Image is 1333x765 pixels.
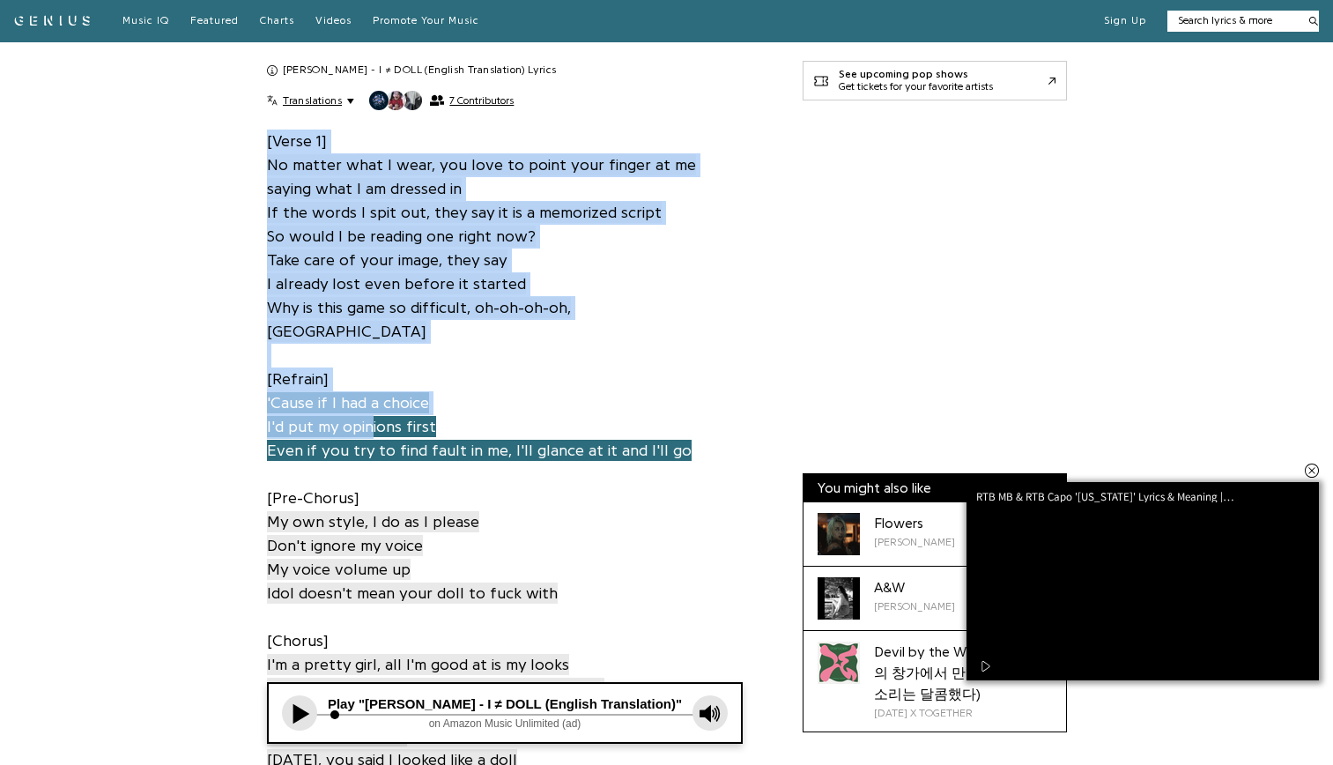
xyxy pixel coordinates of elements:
[260,14,294,28] a: Charts
[267,510,558,605] a: My own style, I do as I pleaseDon't ignore my voiceMy voice volume upIdol doesn't mean your doll ...
[804,631,1066,732] a: Cover art for Devil by the Window (자정의 창가에서 만난 악마의 목소리는 달콤했다) by TOMORROW X TOGETHERDevil by the ...
[874,642,1052,705] div: Devil by the Window (자정의 창가에서 만난 악마의 목소리는 달콤했다)
[803,61,1067,100] a: See upcoming pop showsGet tickets for your favorite artists
[267,391,692,463] a: 'Cause if I had a choiceI'd put my opinions firstEven if you try to find fault in me, I'll glance...
[315,15,352,26] span: Videos
[874,577,955,598] div: A&W
[283,93,342,108] span: Translations
[804,502,1066,567] a: Cover art for Flowers by Miley CyrusFlowers[PERSON_NAME]
[449,94,514,107] span: 7 Contributors
[283,63,557,78] h2: [PERSON_NAME] - I ≠ DOLL (English Translation) Lyrics
[122,14,169,28] a: Music IQ
[1104,14,1146,28] button: Sign Up
[267,153,696,344] a: No matter what I wear, you love to point your finger at me saying what I am dressed inIf the word...
[818,642,860,684] div: Cover art for Devil by the Window (자정의 창가에서 만난 악마의 목소리는 달콤했다) by TOMORROW X TOGETHER
[267,511,558,604] span: My own style, I do as I please Don't ignore my voice My voice volume up Idol doesn't mean your do...
[267,392,692,461] span: 'Cause if I had a choice I'd put my opinions first Even if you try to find fault in me, I'll glan...
[267,93,354,108] button: Translations
[839,69,993,81] div: See upcoming pop shows
[373,14,479,28] a: Promote Your Music
[803,125,1067,345] iframe: Advertisement
[190,15,239,26] span: Featured
[874,598,955,614] div: [PERSON_NAME]
[804,474,1066,502] div: You might also like
[874,534,955,550] div: [PERSON_NAME]
[804,567,1066,631] a: Cover art for A&W by Lana Del ReyA&W[PERSON_NAME]
[122,15,169,26] span: Music IQ
[373,15,479,26] span: Promote Your Music
[818,577,860,620] div: Cover art for A&W by Lana Del Rey
[1167,13,1299,28] input: Search lyrics & more
[269,684,741,742] iframe: Tonefuse player
[267,154,696,342] span: No matter what I wear, you love to point your finger at me saying what I am dressed in If the wor...
[190,14,239,28] a: Featured
[874,513,955,534] div: Flowers
[368,90,514,111] button: 7 Contributors
[818,513,860,555] div: Cover art for Flowers by Miley Cyrus
[315,14,352,28] a: Videos
[976,491,1249,502] div: RTB MB & RTB Capo '[US_STATE]' Lyrics & Meaning | Genius Verified
[839,81,993,93] div: Get tickets for your favorite artists
[260,15,294,26] span: Charts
